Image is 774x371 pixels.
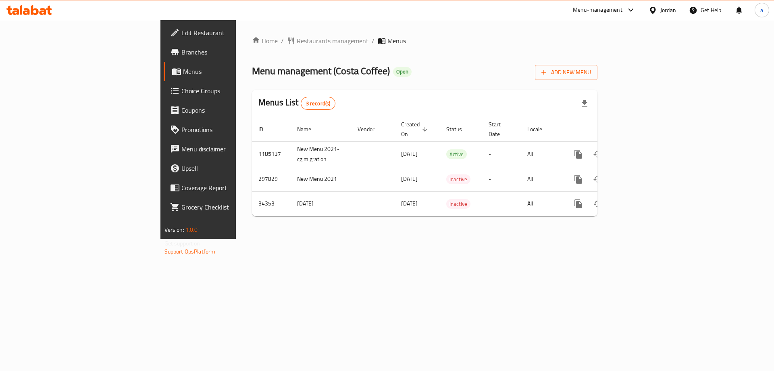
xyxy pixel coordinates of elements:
[760,6,763,15] span: a
[562,117,653,142] th: Actions
[446,124,472,134] span: Status
[181,47,283,57] span: Branches
[183,67,283,76] span: Menus
[446,149,467,159] div: Active
[446,174,470,184] div: Inactive
[588,170,608,189] button: Change Status
[660,6,676,15] div: Jordan
[446,199,470,209] span: Inactive
[588,194,608,214] button: Change Status
[181,86,283,96] span: Choice Groups
[252,36,597,46] nav: breadcrumb
[258,124,274,134] span: ID
[164,81,290,101] a: Choice Groups
[164,159,290,178] a: Upsell
[252,62,390,80] span: Menu management ( Costa Coffee )
[393,68,412,75] span: Open
[569,170,588,189] button: more
[527,124,553,134] span: Locale
[358,124,385,134] span: Vendor
[258,96,335,110] h2: Menus List
[291,141,351,167] td: New Menu 2021-cg migration
[291,167,351,191] td: New Menu 2021
[181,125,283,134] span: Promotions
[401,174,418,184] span: [DATE]
[573,5,622,15] div: Menu-management
[401,149,418,159] span: [DATE]
[535,65,597,80] button: Add New Menu
[164,197,290,217] a: Grocery Checklist
[387,36,406,46] span: Menus
[185,224,198,235] span: 1.0.0
[164,238,202,249] span: Get support on:
[569,194,588,214] button: more
[297,124,322,134] span: Name
[164,178,290,197] a: Coverage Report
[291,191,351,216] td: [DATE]
[301,97,336,110] div: Total records count
[164,224,184,235] span: Version:
[393,67,412,77] div: Open
[164,23,290,42] a: Edit Restaurant
[164,62,290,81] a: Menus
[181,28,283,38] span: Edit Restaurant
[521,167,562,191] td: All
[521,191,562,216] td: All
[164,120,290,139] a: Promotions
[446,150,467,159] span: Active
[541,67,591,78] span: Add New Menu
[164,101,290,120] a: Coupons
[164,246,216,257] a: Support.OpsPlatform
[372,36,375,46] li: /
[569,145,588,164] button: more
[164,42,290,62] a: Branches
[446,175,470,184] span: Inactive
[252,117,653,216] table: enhanced table
[401,119,430,139] span: Created On
[482,167,521,191] td: -
[401,198,418,209] span: [DATE]
[181,105,283,115] span: Coupons
[588,145,608,164] button: Change Status
[164,139,290,159] a: Menu disclaimer
[482,141,521,167] td: -
[301,100,335,107] span: 3 record(s)
[297,36,368,46] span: Restaurants management
[181,144,283,154] span: Menu disclaimer
[181,163,283,173] span: Upsell
[287,36,368,46] a: Restaurants management
[521,141,562,167] td: All
[482,191,521,216] td: -
[575,94,594,113] div: Export file
[181,202,283,212] span: Grocery Checklist
[489,119,511,139] span: Start Date
[181,183,283,193] span: Coverage Report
